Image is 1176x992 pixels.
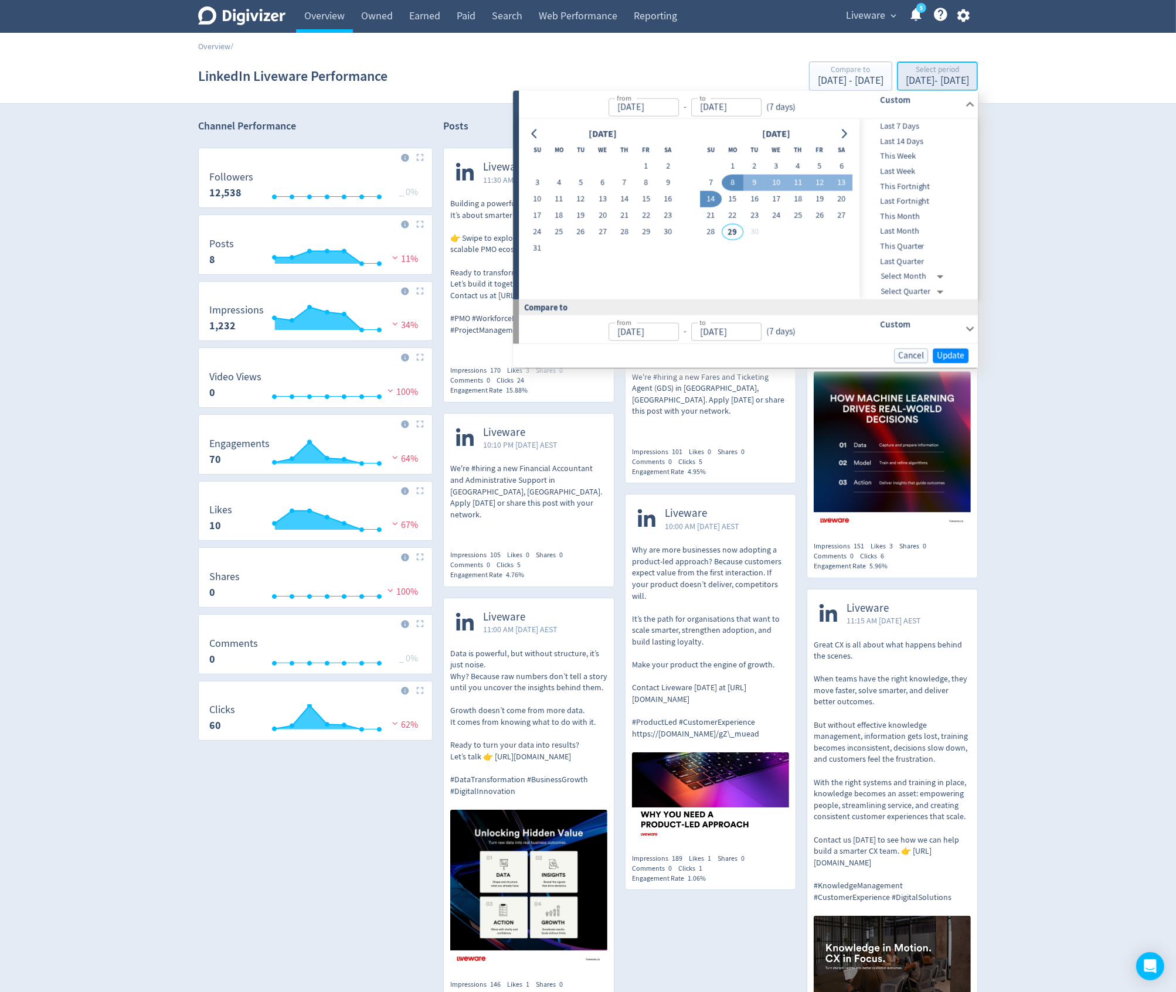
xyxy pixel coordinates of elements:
[847,615,921,626] span: 11:15 AM [DATE] AEST
[526,366,529,375] span: 3
[506,570,524,579] span: 4.76%
[450,810,607,967] img: https://media.cf.digivizer.com/images/linkedin-139200681-urn:li:share:7369611114986266625-7b7017c...
[548,224,570,240] button: 25
[536,550,569,560] div: Shares
[741,447,745,456] span: 0
[743,207,765,224] button: 23
[519,119,978,299] div: from-to(7 days)Custom
[700,142,722,158] th: Sunday
[831,191,852,207] button: 20
[559,980,563,989] span: 0
[526,191,548,207] button: 10
[203,371,427,403] svg: Video Views 0
[487,560,490,570] span: 0
[570,207,592,224] button: 19
[416,553,424,561] img: Placeholder
[617,93,631,103] label: from
[632,457,678,467] div: Comments
[526,142,548,158] th: Sunday
[559,366,563,375] span: 0
[809,207,831,224] button: 26
[613,191,635,207] button: 14
[209,171,253,184] dt: Followers
[1136,952,1164,980] div: Open Intercom Messenger
[635,191,657,207] button: 15
[860,195,976,208] span: Last Fortnight
[570,191,592,207] button: 12
[592,142,613,158] th: Wednesday
[385,386,418,398] span: 100%
[526,550,529,560] span: 0
[613,224,635,240] button: 28
[743,142,765,158] th: Tuesday
[389,453,418,465] span: 64%
[483,161,558,174] span: Liveware
[450,366,507,376] div: Impressions
[708,854,711,863] span: 1
[860,165,976,178] span: Last Week
[490,366,501,375] span: 170
[389,253,418,265] span: 11%
[881,551,884,561] span: 6
[741,854,745,863] span: 0
[899,541,933,551] div: Shares
[689,854,718,864] div: Likes
[708,447,711,456] span: 0
[846,6,885,25] span: Liveware
[699,864,702,873] span: 1
[860,239,976,254] div: This Quarter
[385,586,396,595] img: negative-performance.svg
[847,602,921,615] span: Liveware
[209,452,221,466] strong: 70
[632,371,789,417] p: We're #hiring a new Fares and Ticketing Agent (GDS) in [GEOGRAPHIC_DATA], [GEOGRAPHIC_DATA]. Appl...
[198,119,433,134] h2: Channel Performance
[814,551,860,561] div: Comments
[881,284,949,299] div: Select Quarter
[722,191,743,207] button: 15
[209,703,235,717] dt: Clicks
[526,175,548,191] button: 3
[203,504,427,536] svg: Likes 10
[743,224,765,240] button: 30
[854,541,864,551] span: 151
[809,191,831,207] button: 19
[203,571,427,602] svg: Shares 0
[203,305,427,336] svg: Impressions 1,232
[632,544,789,739] p: Why are more businesses now adopting a product-led approach? Because customers expect value from ...
[450,648,607,797] p: Data is powerful, but without structure, it’s just noise. Why? Because raw numbers don’t tell a s...
[450,570,531,580] div: Engagement Rate
[665,520,739,532] span: 10:00 AM [DATE] AEST
[209,237,234,251] dt: Posts
[850,551,854,561] span: 0
[818,76,883,86] div: [DATE] - [DATE]
[416,287,424,295] img: Placeholder
[635,142,657,158] th: Friday
[722,207,743,224] button: 22
[613,207,635,224] button: 21
[592,224,613,240] button: 27
[490,980,501,989] span: 146
[835,125,852,142] button: Go to next month
[920,4,923,12] text: 5
[718,447,751,457] div: Shares
[860,119,976,134] div: Last 7 Days
[416,154,424,161] img: Placeholder
[762,325,796,339] div: ( 7 days )
[814,639,971,904] p: Great CX is all about what happens behind the scenes. When teams have the right knowledge, they m...
[809,62,892,91] button: Compare to[DATE] - [DATE]
[860,164,976,179] div: Last Week
[842,6,899,25] button: Liveware
[209,519,221,533] strong: 10
[700,224,722,240] button: 28
[787,175,809,191] button: 11
[897,62,978,91] button: Select period[DATE]- [DATE]
[389,319,418,331] span: 34%
[483,439,558,451] span: 10:10 PM [DATE] AEST
[526,125,543,142] button: Go to previous month
[759,126,794,142] div: [DATE]
[592,175,613,191] button: 6
[898,351,924,360] span: Cancel
[519,91,978,119] div: from-to(7 days)Custom
[700,175,722,191] button: 7
[626,495,796,844] a: Liveware10:00 AM [DATE] AESTWhy are more businesses now adopting a product-led approach? Because ...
